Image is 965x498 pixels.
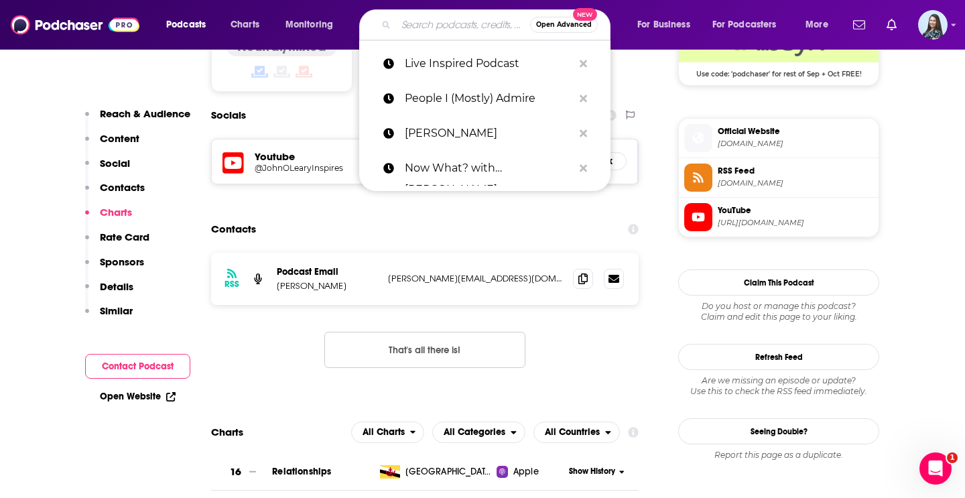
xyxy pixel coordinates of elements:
[444,428,505,437] span: All Categories
[533,422,620,443] h2: Countries
[405,46,573,81] p: Live Inspired Podcast
[359,81,610,116] a: People I (Mostly) Admire
[718,125,873,137] span: Official Website
[718,139,873,149] span: johnoleary.libsyn.com
[533,422,620,443] button: open menu
[678,418,879,444] a: Seeing Double?
[396,14,530,36] input: Search podcasts, credits, & more...
[530,17,598,33] button: Open AdvancedNew
[569,466,615,477] span: Show History
[211,103,246,128] h2: Socials
[678,450,879,460] div: Report this page as a duplicate.
[277,280,377,292] p: [PERSON_NAME]
[359,116,610,151] a: [PERSON_NAME]
[100,181,145,194] p: Contacts
[918,10,948,40] span: Logged in as brookefortierpr
[432,422,525,443] h2: Categories
[230,464,241,480] h3: 16
[157,14,223,36] button: open menu
[222,14,267,36] a: Charts
[231,15,259,34] span: Charts
[881,13,902,36] a: Show notifications dropdown
[628,14,707,36] button: open menu
[363,428,405,437] span: All Charts
[405,151,573,186] p: Now What? with Carole Zimmer.
[351,422,425,443] h2: Platforms
[679,22,879,77] a: Libsyn Deal: Use code: 'podchaser' for rest of Sep + Oct FREE!
[718,178,873,188] span: johnoleary.libsyn.com
[918,10,948,40] img: User Profile
[100,107,190,120] p: Reach & Audience
[11,12,139,38] img: Podchaser - Follow, Share and Rate Podcasts
[536,21,592,28] span: Open Advanced
[85,354,190,379] button: Contact Podcast
[272,466,331,477] a: Relationships
[211,454,272,491] a: 16
[684,203,873,231] a: YouTube[URL][DOMAIN_NAME]
[224,279,239,290] h3: RSS
[497,465,564,479] a: Apple
[573,8,597,21] span: New
[166,15,206,34] span: Podcasts
[100,255,144,268] p: Sponsors
[100,132,139,145] p: Content
[85,280,133,305] button: Details
[85,107,190,132] button: Reach & Audience
[678,344,879,370] button: Refresh Feed
[100,304,133,317] p: Similar
[211,216,256,242] h2: Contacts
[704,14,796,36] button: open menu
[359,46,610,81] a: Live Inspired Podcast
[375,465,497,479] a: [GEOGRAPHIC_DATA]
[848,13,871,36] a: Show notifications dropdown
[85,231,149,255] button: Rate Card
[718,165,873,177] span: RSS Feed
[85,206,132,231] button: Charts
[255,150,578,163] h5: Youtube
[718,218,873,228] span: https://www.youtube.com/@JohnOLearyInspires
[565,466,629,477] button: Show History
[684,124,873,152] a: Official Website[DOMAIN_NAME]
[85,255,144,280] button: Sponsors
[405,81,573,116] p: People I (Mostly) Admire
[372,9,623,40] div: Search podcasts, credits, & more...
[678,301,879,312] span: Do you host or manage this podcast?
[678,375,879,397] div: Are we missing an episode or update? Use this to check the RSS feed immediately.
[806,15,828,34] span: More
[513,465,539,479] span: Apple
[276,14,350,36] button: open menu
[678,269,879,296] button: Claim This Podcast
[100,157,130,170] p: Social
[684,164,873,192] a: RSS Feed[DOMAIN_NAME]
[100,231,149,243] p: Rate Card
[359,151,610,186] a: Now What? with [PERSON_NAME].
[100,206,132,219] p: Charts
[432,422,525,443] button: open menu
[718,204,873,216] span: YouTube
[919,452,952,485] iframe: Intercom live chat
[796,14,845,36] button: open menu
[85,181,145,206] button: Contacts
[947,452,958,463] span: 1
[85,157,130,182] button: Social
[255,163,578,173] a: @JohnOLearyInspires
[678,301,879,322] div: Claim and edit this page to your liking.
[285,15,333,34] span: Monitoring
[351,422,425,443] button: open menu
[679,62,879,78] span: Use code: 'podchaser' for rest of Sep + Oct FREE!
[100,280,133,293] p: Details
[100,391,176,402] a: Open Website
[918,10,948,40] button: Show profile menu
[324,332,525,368] button: Nothing here.
[255,163,469,173] h5: @JohnOLearyInspires
[405,116,573,151] p: gerry baker
[277,266,377,277] p: Podcast Email
[388,273,562,284] p: [PERSON_NAME][EMAIL_ADDRESS][DOMAIN_NAME]
[85,304,133,329] button: Similar
[545,428,600,437] span: All Countries
[405,465,493,479] span: Brunei Darussalam
[712,15,777,34] span: For Podcasters
[211,426,243,438] h2: Charts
